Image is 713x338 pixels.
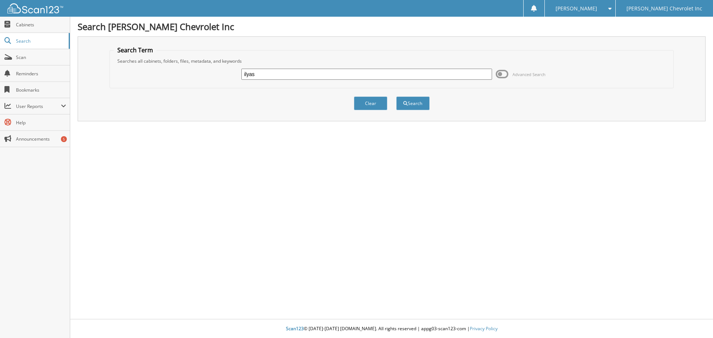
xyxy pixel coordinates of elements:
[16,22,66,28] span: Cabinets
[470,325,498,332] a: Privacy Policy
[78,20,706,33] h1: Search [PERSON_NAME] Chevrolet Inc
[286,325,304,332] span: Scan123
[7,3,63,13] img: scan123-logo-white.svg
[16,87,66,93] span: Bookmarks
[354,96,387,110] button: Clear
[16,70,66,77] span: Reminders
[512,72,546,77] span: Advanced Search
[70,320,713,338] div: © [DATE]-[DATE] [DOMAIN_NAME]. All rights reserved | appg03-scan123-com |
[16,119,66,126] span: Help
[61,136,67,142] div: 5
[16,54,66,60] span: Scan
[16,38,65,44] span: Search
[114,58,670,64] div: Searches all cabinets, folders, files, metadata, and keywords
[626,6,702,11] span: [PERSON_NAME] Chevrolet Inc
[114,46,157,54] legend: Search Term
[16,136,66,142] span: Announcements
[396,96,430,110] button: Search
[16,103,61,109] span: User Reports
[556,6,597,11] span: [PERSON_NAME]
[676,302,713,338] iframe: Chat Widget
